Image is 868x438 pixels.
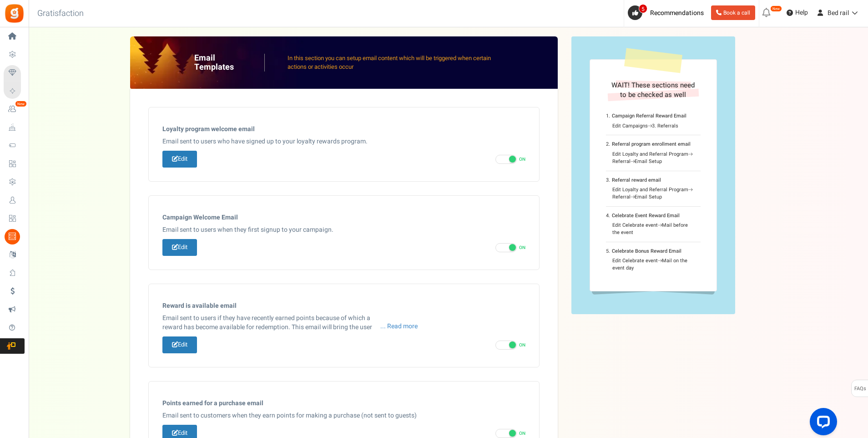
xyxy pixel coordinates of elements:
[27,5,94,23] h3: Gratisfaction
[162,239,197,256] a: Edit
[612,222,694,236] div: Edit Celebrate event Mail before the event
[854,380,866,397] span: FAQs
[639,4,647,13] span: 5
[288,54,494,71] p: In this section you can setup email content which will be triggered when certain actions or activ...
[770,5,782,12] em: New
[612,122,694,130] div: Edit Campaigns 3. Referrals
[611,80,695,100] span: WAIT! These sections need to be checked as well
[612,247,681,255] b: Celebrate Bonus Reward Email
[783,5,812,20] a: Help
[380,322,418,331] span: ... Read more
[519,156,525,163] span: ON
[612,186,694,200] div: Edit Loyalty and Referral Program Referral Email Setup
[162,314,418,332] p: Email sent to users if they have recently earned points because of which a reward has become avai...
[828,8,849,18] span: Bed rail
[162,225,525,234] p: Email sent to users when they first signup to your campaign.
[612,140,691,148] b: Referral program enrollment email
[194,54,265,72] h2: Email Templates
[612,112,686,120] b: Campaign Referral Reward Email
[162,400,525,407] h5: Points earned for a purchase email
[612,176,661,184] b: Referral reward email
[162,302,525,309] h5: Reward is available email
[519,244,525,251] span: ON
[650,8,704,18] span: Recommendations
[162,336,197,353] a: Edit
[4,3,25,24] img: Gratisfaction
[162,126,525,132] h5: Loyalty program welcome email
[628,5,707,20] a: 5 Recommendations
[612,257,694,271] div: Edit Celebrate event Mail on the event day
[4,102,25,117] a: New
[162,411,525,420] p: Email sent to customers when they earn points for making a purchase (not sent to guests)
[519,342,525,348] span: ON
[793,8,808,17] span: Help
[15,101,27,107] em: New
[162,151,197,168] a: Edit
[162,137,525,146] p: Email sent to users who have signed up to your loyalty rewards program.
[711,5,755,20] a: Book a call
[519,430,525,437] span: ON
[612,212,680,219] b: Celebrate Event Reward Email
[612,151,694,165] div: Edit Loyalty and Referral Program Referral Email Setup
[162,214,525,221] h5: Campaign Welcome Email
